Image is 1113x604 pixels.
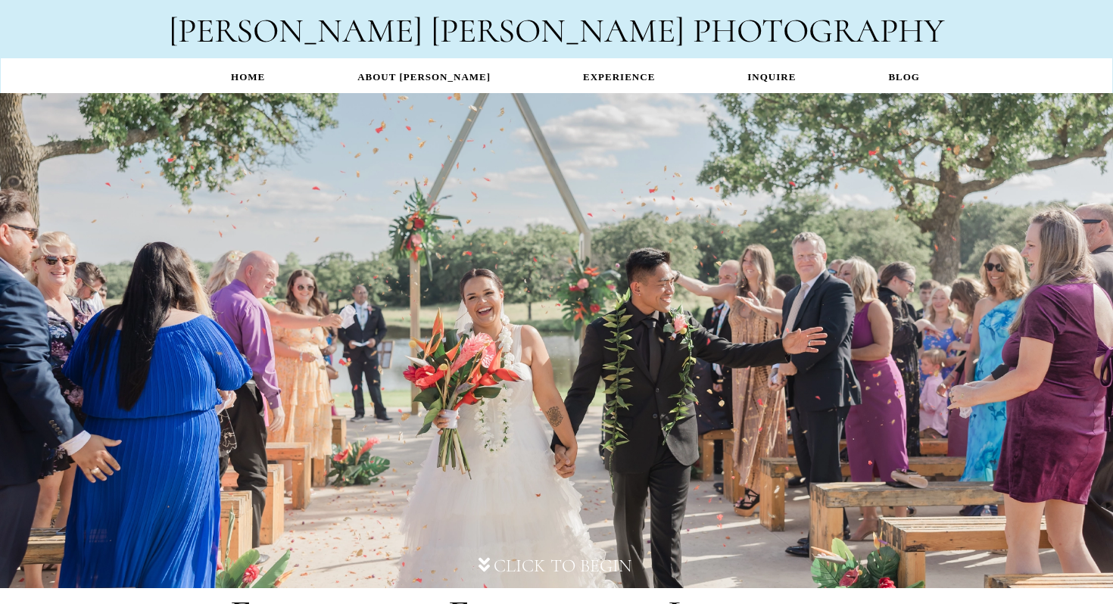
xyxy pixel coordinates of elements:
span: [PERSON_NAME] [431,10,684,51]
a: EXPERIENCE [537,62,701,92]
a: BLOG [842,62,966,92]
a: Home [185,62,311,92]
span: [PERSON_NAME] [169,10,422,51]
div: Click to Begin [494,555,631,577]
span: PHOTOGRAPHY [693,10,944,51]
a: ABOUT ARLENE [311,62,537,92]
button: Click to Begin [463,555,650,577]
a: INQUIRE [701,62,842,92]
